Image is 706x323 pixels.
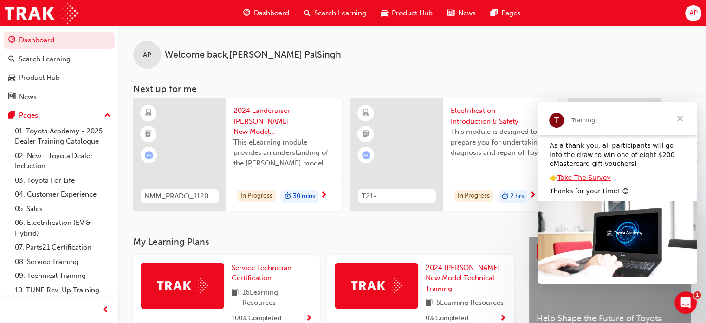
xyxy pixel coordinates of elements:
[363,107,369,119] span: learningResourceType_ELEARNING-icon
[232,264,291,283] span: Service Technician Certification
[145,128,152,140] span: booktick-icon
[4,51,115,68] a: Search Learning
[381,7,388,19] span: car-icon
[165,50,341,60] span: Welcome back , [PERSON_NAME] PalSingh
[314,8,366,19] span: Search Learning
[320,191,327,200] span: next-icon
[11,255,115,269] a: 08. Service Training
[11,149,115,173] a: 02. New - Toyota Dealer Induction
[145,107,152,119] span: learningResourceType_ELEARNING-icon
[4,32,115,49] a: Dashboard
[426,264,500,293] span: 2024 [PERSON_NAME] New Model Technical Training
[363,128,369,140] span: booktick-icon
[11,173,115,188] a: 03. Toyota For Life
[237,190,276,202] div: In Progress
[392,8,433,19] span: Product Hub
[11,216,115,240] a: 06. Electrification (EV & Hybrid)
[689,8,697,19] span: AP
[118,84,706,94] h3: Next up for me
[11,187,115,202] a: 04. Customer Experience
[11,269,115,283] a: 09. Technical Training
[157,278,208,293] img: Trak
[685,5,701,21] button: AP
[4,30,115,107] button: DashboardSearch LearningProduct HubNews
[304,7,311,19] span: search-icon
[11,202,115,216] a: 05. Sales
[8,55,15,64] span: search-icon
[537,244,683,259] a: Latest NewsShow all
[451,105,552,126] span: Electrification Introduction & Safety
[436,297,504,309] span: 5 Learning Resources
[8,36,15,45] span: guage-icon
[102,304,109,316] span: prev-icon
[499,315,506,323] span: Show Progress
[243,7,250,19] span: guage-icon
[236,4,297,23] a: guage-iconDashboard
[11,240,115,255] a: 07. Parts21 Certification
[350,98,559,211] a: 0T21-FOD_HVIS_PREREQElectrification Introduction & SafetyThis module is designed to prepare you f...
[8,93,15,101] span: news-icon
[4,107,115,124] button: Pages
[454,190,493,202] div: In Progress
[8,112,15,120] span: pages-icon
[440,4,483,23] a: news-iconNews
[538,102,697,284] iframe: Intercom live chat message
[19,54,71,65] div: Search Learning
[447,7,454,19] span: news-icon
[305,315,312,323] span: Show Progress
[5,3,78,24] img: Trak
[133,98,342,211] a: NMM_PRADO_112024_MODULE_12024 Landcruiser [PERSON_NAME] New Model Mechanisms - Model Outline 1Thi...
[232,287,239,308] span: book-icon
[4,69,115,86] a: Product Hub
[293,191,315,202] span: 30 mins
[502,191,508,203] span: duration-icon
[374,4,440,23] a: car-iconProduct Hub
[451,126,552,158] span: This module is designed to prepare you for undertaking diagnosis and repair of Toyota & Lexus Ele...
[232,263,312,283] a: Service Technician Certification
[458,8,476,19] span: News
[104,110,111,122] span: up-icon
[362,151,370,159] span: learningRecordVerb_ATTEMPT-icon
[351,278,402,293] img: Trak
[19,73,60,83] div: Product Hub
[285,191,291,203] span: duration-icon
[8,74,15,82] span: car-icon
[11,124,115,149] a: 01. Toyota Academy - 2025 Dealer Training Catalogue
[144,191,215,202] span: NMM_PRADO_112024_MODULE_1
[426,297,433,309] span: book-icon
[510,191,524,202] span: 2 hrs
[297,4,374,23] a: search-iconSearch Learning
[133,237,514,247] h3: My Learning Plans
[11,283,115,297] a: 10. TUNE Rev-Up Training
[233,105,335,137] span: 2024 Landcruiser [PERSON_NAME] New Model Mechanisms - Model Outline 1
[426,263,506,294] a: 2024 [PERSON_NAME] New Model Technical Training
[362,191,432,202] span: T21-FOD_HVIS_PREREQ
[19,92,37,102] div: News
[254,8,289,19] span: Dashboard
[483,4,528,23] a: pages-iconPages
[4,88,115,105] a: News
[145,151,153,159] span: learningRecordVerb_ATTEMPT-icon
[143,50,151,60] span: AP
[491,7,498,19] span: pages-icon
[233,137,335,169] span: This eLearning module provides an understanding of the [PERSON_NAME] model line-up and its Katash...
[19,110,38,121] div: Pages
[501,8,520,19] span: Pages
[529,191,536,200] span: next-icon
[674,291,697,314] iframe: Intercom live chat
[242,287,312,308] span: 16 Learning Resources
[693,291,701,299] span: 1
